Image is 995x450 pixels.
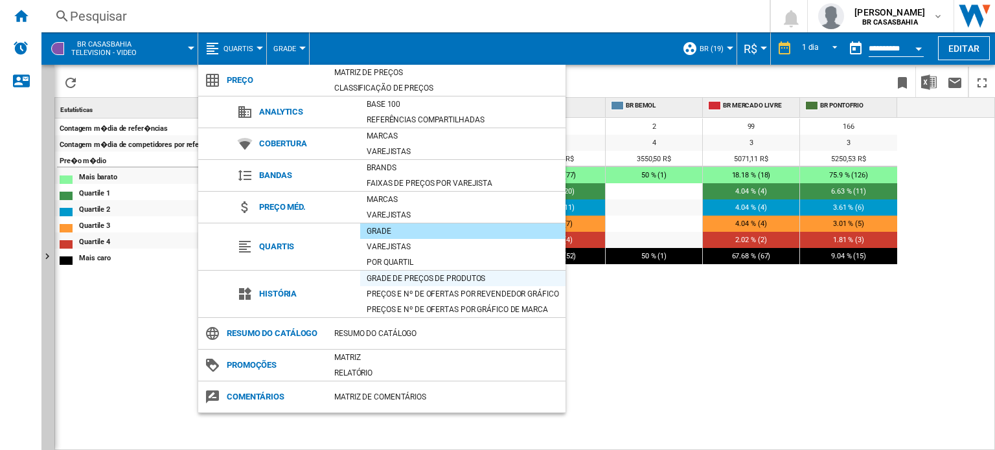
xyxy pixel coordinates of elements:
div: Varejistas [360,240,566,253]
div: Classificação de preços [328,82,566,95]
div: Marcas [360,129,566,142]
div: Matriz de comentários [328,390,566,403]
div: Base 100 [360,98,566,111]
div: Preços e Nº de ofertas por gráfico de marca [360,303,566,316]
span: Cobertura [253,135,360,153]
div: Faixas de preços por varejista [360,177,566,190]
span: Resumo do catálogo [220,324,328,343]
div: Resumo do catálogo [328,327,566,340]
div: Por quartil [360,256,566,269]
span: Analytics [253,103,360,121]
div: Grade de preços de produtos [360,272,566,285]
span: Preço [220,71,328,89]
span: Comentários [220,388,328,406]
div: Grade [360,225,566,238]
span: História [253,285,360,303]
div: Matriz de preços [328,66,566,79]
span: Preço méd. [253,198,360,216]
div: Varejistas [360,145,566,158]
div: Brands [360,161,566,174]
span: Bandas [253,166,360,185]
div: Referências compartilhadas [360,113,566,126]
div: Varejistas [360,208,566,221]
div: Marcas [360,193,566,206]
div: Relatório [328,366,566,379]
span: Promoções [220,356,328,374]
div: Matriz [328,351,566,364]
span: Quartis [253,238,360,256]
div: Preços e Nº de ofertas por revendedor gráfico [360,287,566,300]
